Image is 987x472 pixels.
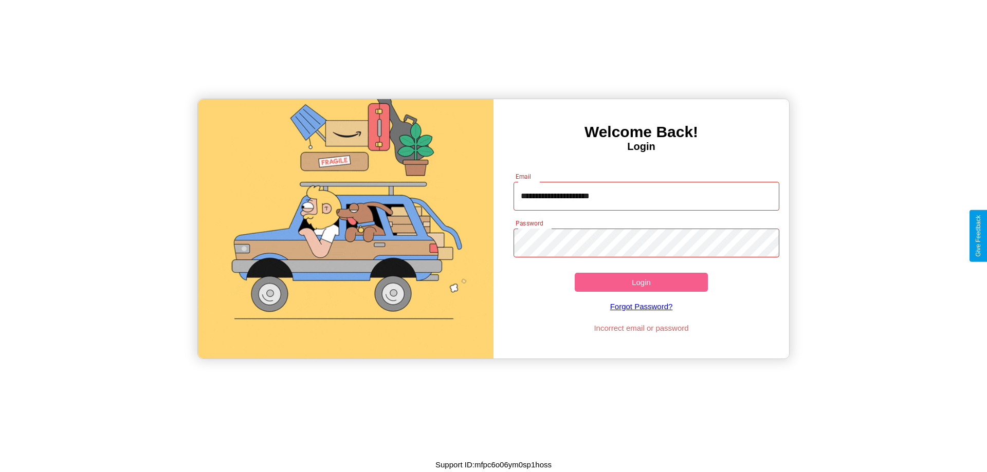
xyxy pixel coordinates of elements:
[516,219,543,228] label: Password
[508,321,775,335] p: Incorrect email or password
[493,123,789,141] h3: Welcome Back!
[516,172,532,181] label: Email
[508,292,775,321] a: Forgot Password?
[575,273,708,292] button: Login
[493,141,789,153] h4: Login
[975,215,982,257] div: Give Feedback
[435,458,552,471] p: Support ID: mfpc6o06ym0sp1hoss
[198,99,493,358] img: gif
